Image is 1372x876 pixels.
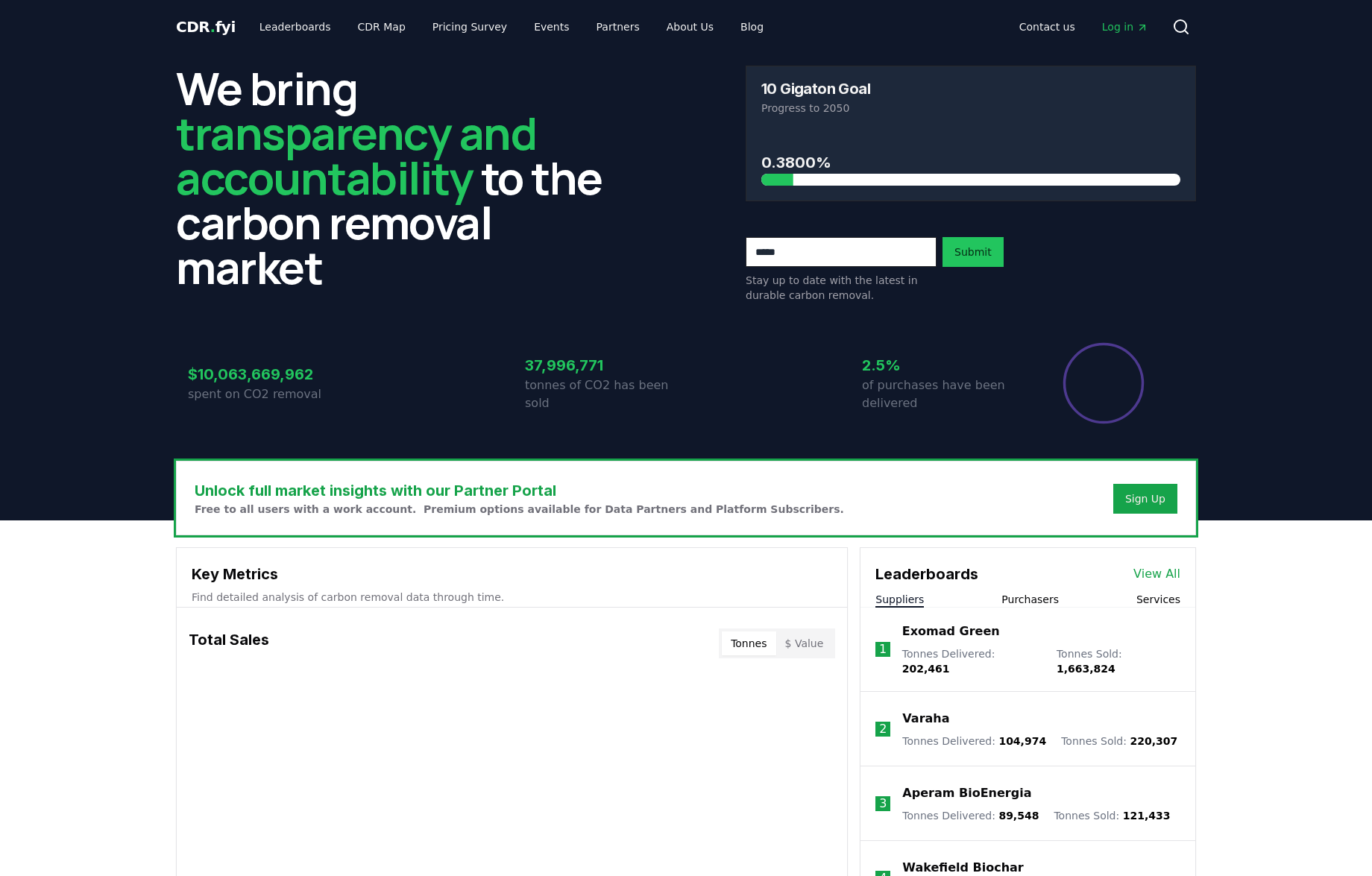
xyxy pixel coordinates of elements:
[655,13,726,40] a: About Us
[248,13,343,40] a: Leaderboards
[902,623,1000,640] a: Exomad Green
[195,502,844,517] p: Free to all users with a work account. Premium options available for Data Partners and Platform S...
[1113,484,1177,514] button: Sign Up
[1054,808,1170,823] p: Tonnes Sold :
[902,663,950,675] span: 202,461
[195,479,844,502] h3: Unlock full market insights with our Partner Portal
[1061,734,1177,749] p: Tonnes Sold :
[189,628,269,658] h3: Total Sales
[188,363,349,385] h3: $10,063,669,962
[902,808,1039,823] p: Tonnes Delivered :
[875,563,978,585] h3: Leaderboards
[998,810,1039,822] span: 89,548
[902,646,1042,676] p: Tonnes Delivered :
[879,640,887,658] p: 1
[1090,13,1160,40] a: Log in
[862,376,1023,412] p: of purchases have been delivered
[1001,592,1059,607] button: Purchasers
[176,16,236,37] a: CDR.fyi
[210,18,215,36] span: .
[1125,491,1165,506] a: Sign Up
[902,710,949,728] a: Varaha
[902,734,1046,749] p: Tonnes Delivered :
[1057,663,1115,675] span: 1,663,824
[188,385,349,403] p: spent on CO2 removal
[1123,810,1171,822] span: 121,433
[1130,735,1177,747] span: 220,307
[1007,13,1160,40] nav: Main
[1133,565,1180,583] a: View All
[943,237,1004,267] button: Submit
[585,13,652,40] a: Partners
[1062,341,1145,425] div: Percentage of sales delivered
[875,592,924,607] button: Suppliers
[525,354,686,376] h3: 37,996,771
[176,18,236,36] span: CDR fyi
[1057,646,1180,676] p: Tonnes Sold :
[902,784,1031,802] a: Aperam BioEnergia
[525,376,686,412] p: tonnes of CO2 has been sold
[1136,592,1180,607] button: Services
[176,102,536,208] span: transparency and accountability
[176,66,626,289] h2: We bring to the carbon removal market
[1007,13,1087,40] a: Contact us
[879,720,887,738] p: 2
[192,563,832,585] h3: Key Metrics
[729,13,775,40] a: Blog
[776,631,833,655] button: $ Value
[722,631,775,655] button: Tonnes
[862,354,1023,376] h3: 2.5%
[998,735,1046,747] span: 104,974
[761,81,870,96] h3: 10 Gigaton Goal
[746,273,937,303] p: Stay up to date with the latest in durable carbon removal.
[1102,19,1148,34] span: Log in
[761,101,1180,116] p: Progress to 2050
[761,151,1180,174] h3: 0.3800%
[421,13,519,40] a: Pricing Survey
[346,13,418,40] a: CDR Map
[192,590,832,605] p: Find detailed analysis of carbon removal data through time.
[879,795,887,813] p: 3
[522,13,581,40] a: Events
[248,13,775,40] nav: Main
